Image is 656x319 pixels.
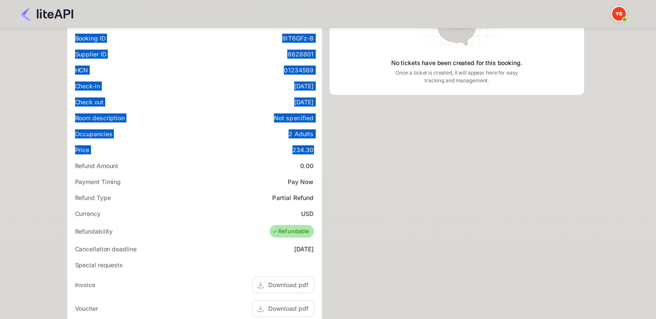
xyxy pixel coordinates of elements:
[294,97,314,106] div: [DATE]
[282,34,314,43] div: 9IT6GFz-B
[272,193,314,202] div: Partial Refund
[612,7,626,21] img: Yandex Support
[75,177,121,186] div: Payment Timing
[75,66,88,75] div: HCN
[75,227,113,236] div: Refundability
[391,59,522,67] p: No tickets have been created for this booking.
[268,280,308,289] div: Download pdf
[75,50,107,59] div: Supplier ID
[19,7,73,21] img: LiteAPI Logo
[272,227,310,236] div: Refundable
[75,244,137,253] div: Cancellation deadline
[75,97,104,106] div: Check out
[287,177,314,186] div: Pay Now
[284,66,314,75] div: 01234589
[75,209,100,218] div: Currency
[75,129,113,138] div: Occupancies
[292,145,314,154] div: 234.30
[294,81,314,91] div: [DATE]
[294,244,314,253] div: [DATE]
[389,69,525,84] p: Once a ticket is created, it will appear here for easy tracking and management.
[268,304,308,313] div: Download pdf
[300,161,314,170] div: 0.00
[301,209,314,218] div: USD
[287,50,314,59] div: 8628801
[274,113,314,122] div: Not specified
[75,193,111,202] div: Refund Type
[75,304,98,313] div: Voucher
[75,34,106,43] div: Booking ID
[75,145,90,154] div: Price
[75,260,123,269] div: Special requests
[75,161,119,170] div: Refund Amount
[75,280,95,289] div: Invoice
[75,81,100,91] div: Check-in
[75,113,125,122] div: Room description
[289,129,314,138] div: 2 Adults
